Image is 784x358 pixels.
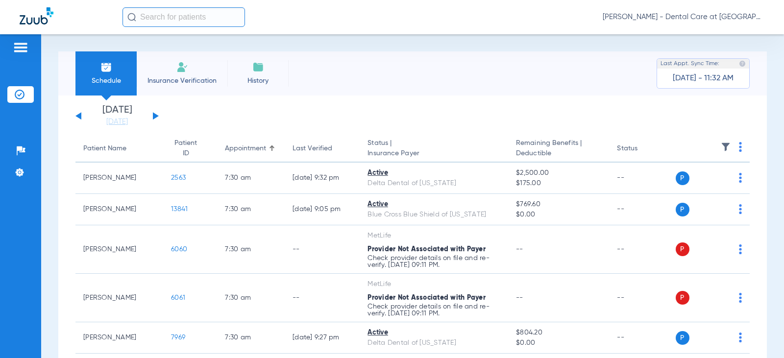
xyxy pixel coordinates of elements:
img: Zuub Logo [20,7,53,24]
img: hamburger-icon [13,42,28,53]
span: $175.00 [516,178,601,189]
td: [PERSON_NAME] [75,194,163,225]
img: group-dot-blue.svg [739,142,742,152]
div: Patient ID [171,138,209,159]
td: [DATE] 9:27 PM [285,322,360,354]
span: P [676,203,689,216]
img: History [252,61,264,73]
div: Active [367,328,500,338]
input: Search for patients [122,7,245,27]
td: -- [609,194,675,225]
div: Appointment [225,143,266,154]
span: $0.00 [516,338,601,348]
td: [PERSON_NAME] [75,322,163,354]
span: P [676,331,689,345]
div: Patient Name [83,143,155,154]
div: Last Verified [293,143,352,154]
span: [DATE] - 11:32 AM [673,73,734,83]
p: Check provider details on file and re-verify. [DATE] 09:11 PM. [367,303,500,317]
td: [DATE] 9:05 PM [285,194,360,225]
span: -- [516,294,523,301]
td: -- [285,274,360,322]
span: 13841 [171,206,188,213]
span: $0.00 [516,210,601,220]
img: Schedule [100,61,112,73]
div: Active [367,168,500,178]
div: Active [367,199,500,210]
td: [PERSON_NAME] [75,163,163,194]
td: 7:30 AM [217,225,285,274]
li: [DATE] [88,105,147,127]
td: 7:30 AM [217,163,285,194]
span: P [676,242,689,256]
td: -- [609,274,675,322]
img: group-dot-blue.svg [739,204,742,214]
th: Status [609,135,675,163]
img: Manual Insurance Verification [176,61,188,73]
img: Search Icon [127,13,136,22]
th: Remaining Benefits | [508,135,609,163]
td: [DATE] 9:32 PM [285,163,360,194]
span: $769.60 [516,199,601,210]
span: Provider Not Associated with Payer [367,294,486,301]
span: 2563 [171,174,186,181]
img: group-dot-blue.svg [739,293,742,303]
img: filter.svg [721,142,731,152]
span: 6060 [171,246,187,253]
img: group-dot-blue.svg [739,173,742,183]
div: MetLife [367,279,500,289]
div: Blue Cross Blue Shield of [US_STATE] [367,210,500,220]
div: Delta Dental of [US_STATE] [367,178,500,189]
td: -- [609,322,675,354]
div: Appointment [225,143,277,154]
span: Last Appt. Sync Time: [661,59,719,69]
div: Delta Dental of [US_STATE] [367,338,500,348]
td: -- [609,163,675,194]
td: -- [285,225,360,274]
div: Last Verified [293,143,332,154]
td: 7:30 AM [217,322,285,354]
span: [PERSON_NAME] - Dental Care at [GEOGRAPHIC_DATA] [603,12,764,22]
td: -- [609,225,675,274]
th: Status | [360,135,508,163]
p: Check provider details on file and re-verify. [DATE] 09:11 PM. [367,255,500,268]
span: P [676,171,689,185]
span: Deductible [516,148,601,159]
td: 7:30 AM [217,274,285,322]
div: MetLife [367,231,500,241]
span: Provider Not Associated with Payer [367,246,486,253]
img: group-dot-blue.svg [739,333,742,342]
span: Insurance Verification [144,76,220,86]
span: 6061 [171,294,185,301]
span: $2,500.00 [516,168,601,178]
div: Patient ID [171,138,200,159]
span: Insurance Payer [367,148,500,159]
a: [DATE] [88,117,147,127]
span: History [235,76,281,86]
span: $804.20 [516,328,601,338]
td: 7:30 AM [217,194,285,225]
span: P [676,291,689,305]
span: Schedule [83,76,129,86]
div: Patient Name [83,143,126,154]
span: -- [516,246,523,253]
img: group-dot-blue.svg [739,244,742,254]
td: [PERSON_NAME] [75,274,163,322]
td: [PERSON_NAME] [75,225,163,274]
img: last sync help info [739,60,746,67]
span: 7969 [171,334,185,341]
